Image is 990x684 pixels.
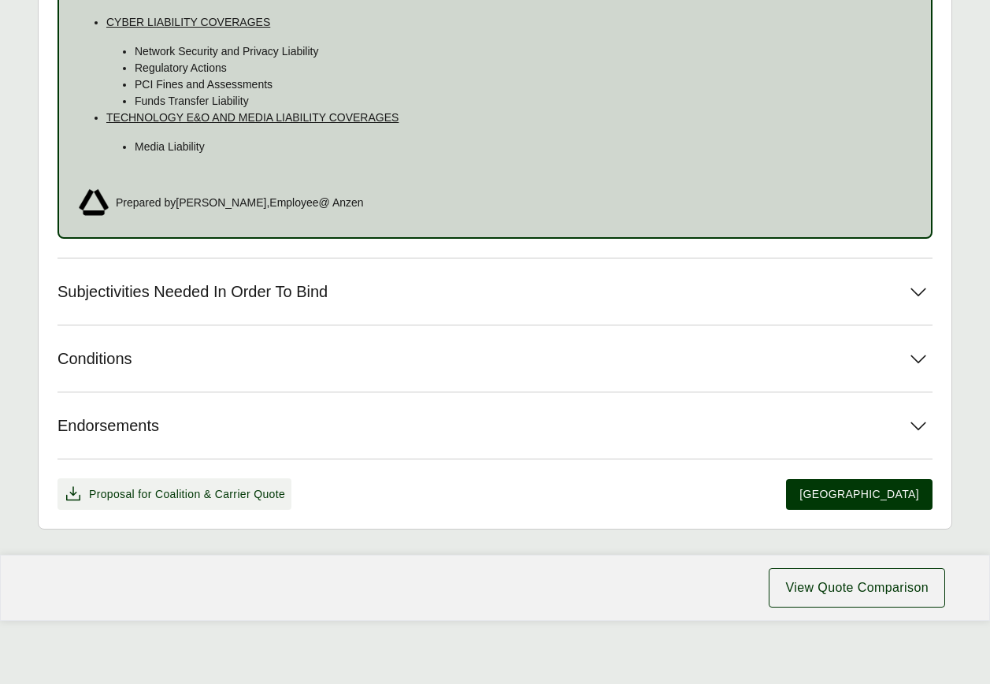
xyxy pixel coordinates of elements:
button: Endorsements [57,392,933,459]
button: Conditions [57,325,933,392]
span: View Quote Comparison [785,578,929,597]
span: & Carrier Quote [204,488,285,500]
button: Subjectivities Needed In Order To Bind [57,258,933,325]
p: Media Liability [135,139,912,155]
span: Proposal for [89,486,285,503]
button: View Quote Comparison [769,568,945,608]
span: Conditions [57,349,132,369]
p: Network Security and Privacy Liability [135,43,912,60]
u: CYBER LIABILITY COVERAGES [106,16,270,28]
span: [GEOGRAPHIC_DATA] [799,486,919,503]
span: Subjectivities Needed In Order To Bind [57,282,328,302]
u: TECHNOLOGY E&O AND MEDIA LIABILITY COVERAGES [106,111,399,124]
span: Endorsements [57,416,159,436]
button: Proposal for Coalition & Carrier Quote [57,478,291,510]
span: Coalition [155,488,201,500]
p: PCI Fines and Assessments [135,76,912,93]
span: Prepared by [PERSON_NAME] , Employee @ Anzen [116,195,364,211]
p: Funds Transfer Liability [135,93,912,110]
button: [GEOGRAPHIC_DATA] [786,479,933,510]
p: Regulatory Actions [135,60,912,76]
